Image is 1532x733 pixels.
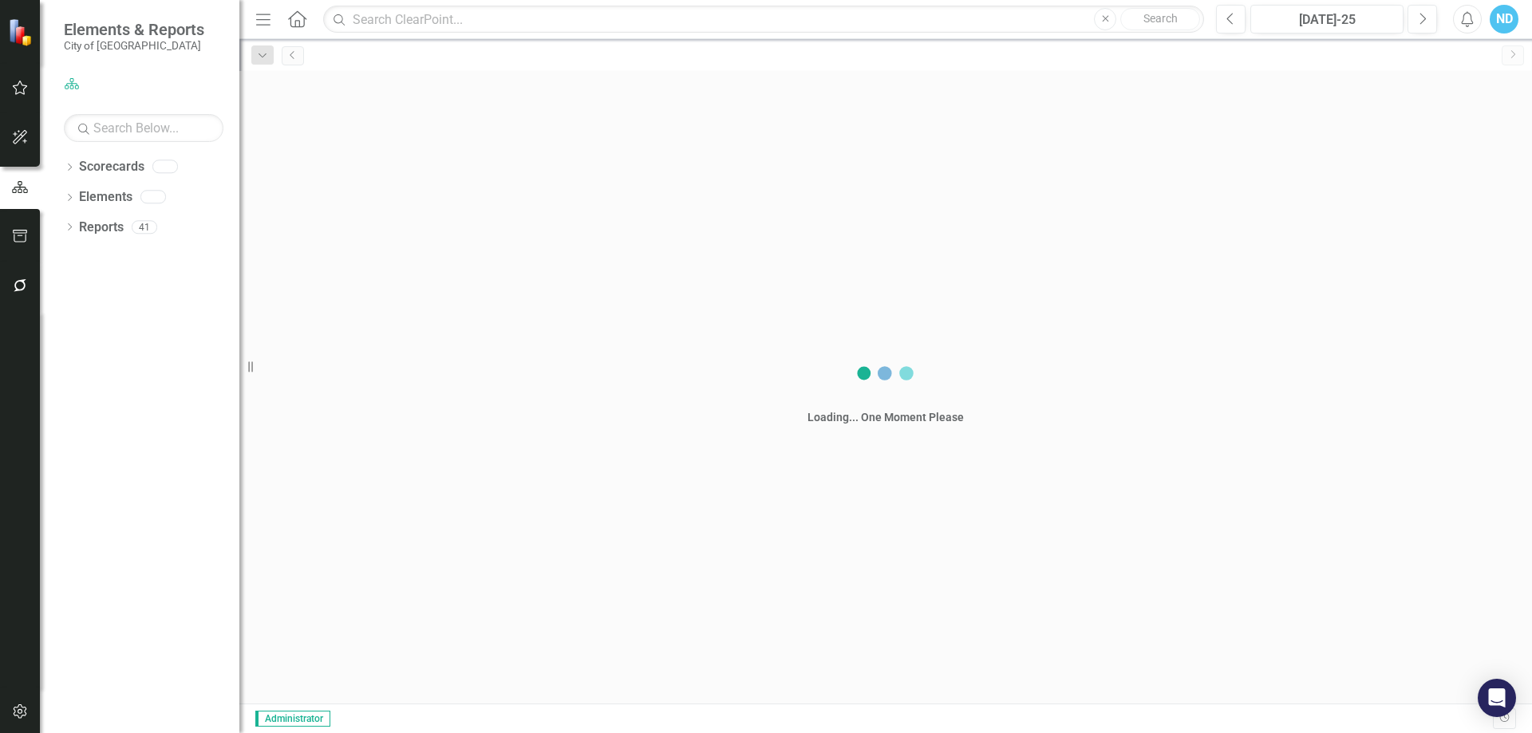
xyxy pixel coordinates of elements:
button: ND [1490,5,1518,33]
img: ClearPoint Strategy [8,18,36,45]
a: Scorecards [79,158,144,176]
a: Reports [79,219,124,237]
button: [DATE]-25 [1250,5,1404,33]
div: [DATE]-25 [1256,10,1398,30]
input: Search Below... [64,114,223,142]
span: Search [1143,12,1178,25]
span: Elements & Reports [64,20,204,39]
button: Search [1120,8,1200,30]
span: Administrator [255,711,330,727]
div: 41 [132,220,157,234]
a: Elements [79,188,132,207]
small: City of [GEOGRAPHIC_DATA] [64,39,204,52]
input: Search ClearPoint... [323,6,1204,33]
div: Open Intercom Messenger [1478,679,1516,717]
div: Loading... One Moment Please [807,409,964,425]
